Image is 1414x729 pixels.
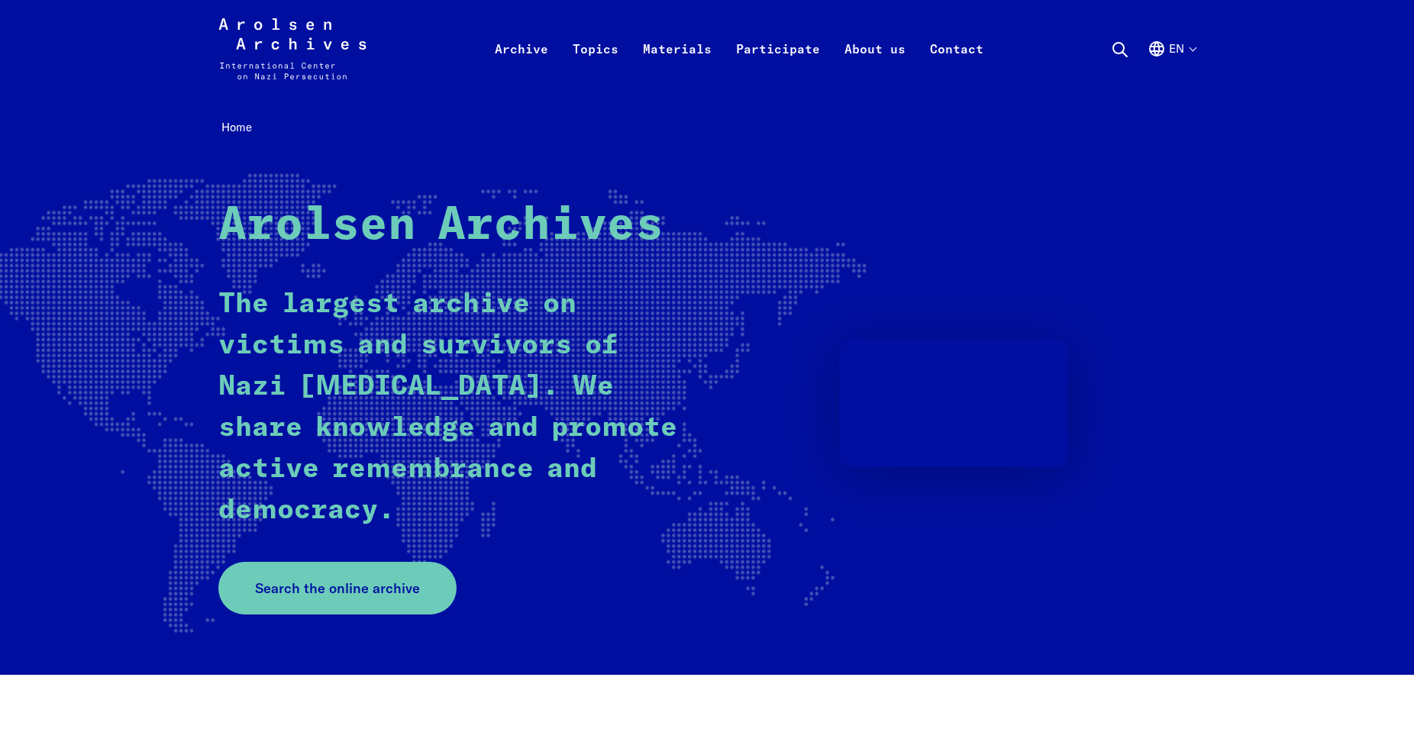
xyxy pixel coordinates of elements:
[918,37,996,98] a: Contact
[218,116,1196,140] nav: Breadcrumb
[560,37,631,98] a: Topics
[255,578,420,598] span: Search the online archive
[631,37,724,98] a: Materials
[724,37,832,98] a: Participate
[218,562,457,614] a: Search the online archive
[218,203,663,249] strong: Arolsen Archives
[1148,40,1196,95] button: English, language selection
[221,120,252,134] span: Home
[483,37,560,98] a: Archive
[218,284,680,531] p: The largest archive on victims and survivors of Nazi [MEDICAL_DATA]. We share knowledge and promo...
[483,18,996,79] nav: Primary
[832,37,918,98] a: About us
